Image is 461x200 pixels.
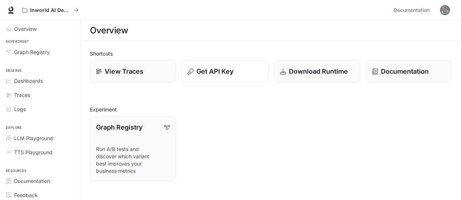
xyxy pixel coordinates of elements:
p: Inworld AI Demos [30,7,71,13]
a: LLM Playground [3,132,78,144]
a: Documentation [3,175,78,187]
a: Logs [3,103,78,115]
a: Documentation [366,60,452,82]
img: User avatar [440,5,450,15]
a: Traces [3,89,78,101]
a: Overview [3,23,78,35]
p: Graph Registry [96,122,142,132]
button: All workspaces [19,3,82,17]
a: Graph RegistryRun A/B tests and discover which variant best improves your business metrics [90,116,176,181]
p: Run A/B tests and discover which variant best improves your business metrics [96,146,170,175]
a: Graph Registry [3,46,78,58]
span: Traces [14,91,30,99]
a: TTS Playground [3,146,78,159]
span: Logs [14,105,26,113]
a: Documentation [391,3,435,17]
p: Get API Key [196,66,233,76]
span: Dashboards [14,77,43,85]
p: View Traces [105,66,144,76]
span: Documentation [394,6,429,15]
span: TTS Playground [14,148,53,156]
h1: Overview [90,23,128,38]
a: Dashboards [3,74,78,87]
h2: Shortcuts [90,50,452,57]
a: Download Runtime [274,60,360,82]
a: View Traces [90,60,176,82]
h2: Experiment [90,106,452,113]
span: Overview [14,25,37,33]
span: Documentation [14,177,50,185]
p: Documentation [381,66,429,76]
button: Get API Key [182,60,269,83]
p: Download Runtime [289,66,348,76]
span: Graph Registry [14,48,50,56]
span: LLM Playground [14,134,53,142]
button: User avatar [438,3,452,17]
span: Feedback [14,191,38,199]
